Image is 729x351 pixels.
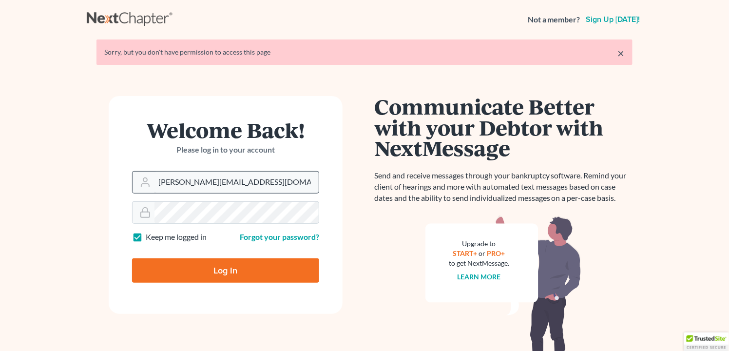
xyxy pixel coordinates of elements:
[132,119,319,140] h1: Welcome Back!
[487,249,505,257] a: PRO+
[584,16,642,23] a: Sign up [DATE]!
[453,249,478,257] a: START+
[132,144,319,156] p: Please log in to your account
[146,232,207,243] label: Keep me logged in
[479,249,486,257] span: or
[528,14,580,25] strong: Not a member?
[618,47,625,59] a: ×
[458,273,501,281] a: Learn more
[684,332,729,351] div: TrustedSite Certified
[449,258,509,268] div: to get NextMessage.
[374,96,633,158] h1: Communicate Better with your Debtor with NextMessage
[132,258,319,283] input: Log In
[374,170,633,204] p: Send and receive messages through your bankruptcy software. Remind your client of hearings and mo...
[154,172,319,193] input: Email Address
[240,232,319,241] a: Forgot your password?
[449,239,509,249] div: Upgrade to
[104,47,625,57] div: Sorry, but you don't have permission to access this page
